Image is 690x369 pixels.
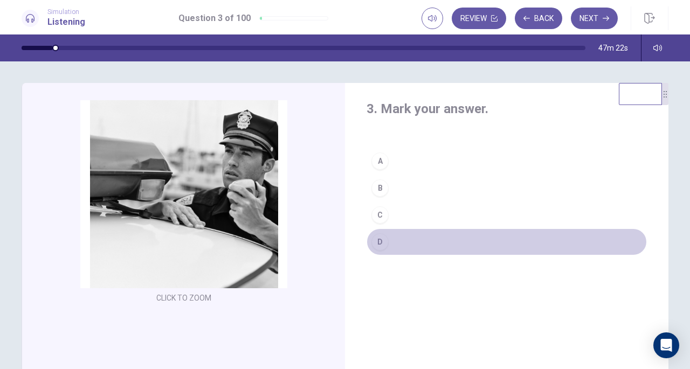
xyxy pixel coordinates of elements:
span: 47m 22s [598,44,628,52]
div: C [371,206,389,224]
button: A [367,148,647,175]
h1: Question 3 of 100 [178,12,251,25]
div: D [371,233,389,250]
div: A [371,152,389,170]
h4: 3. Mark your answer. [367,100,647,117]
h1: Listening [47,16,85,29]
button: D [367,228,647,255]
div: B [371,179,389,197]
button: Back [515,8,562,29]
div: Open Intercom Messenger [653,332,679,358]
button: B [367,175,647,201]
button: C [367,201,647,228]
button: Review [452,8,506,29]
span: Simulation [47,8,85,16]
button: Next [571,8,618,29]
